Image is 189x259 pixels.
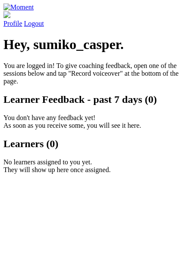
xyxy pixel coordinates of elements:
h2: Learners (0) [3,138,186,150]
a: Profile [3,11,186,27]
img: Moment [3,3,34,11]
h1: Hey, sumiko_casper. [3,37,186,52]
a: Logout [24,20,44,27]
p: You don't have any feedback yet! As soon as you receive some, you will see it here. [3,114,186,129]
p: You are logged in! To give coaching feedback, open one of the sessions below and tap "Record voic... [3,62,186,85]
img: default_avatar-b4e2223d03051bc43aaaccfb402a43260a3f17acc7fafc1603fdf008d6cba3c9.png [3,11,10,18]
p: No learners assigned to you yet. They will show up here once assigned. [3,158,186,174]
h2: Learner Feedback - past 7 days (0) [3,94,186,105]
